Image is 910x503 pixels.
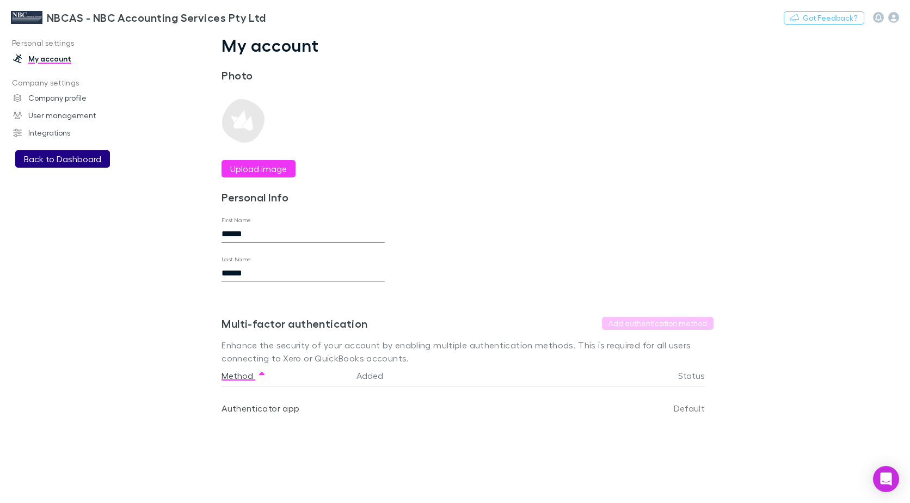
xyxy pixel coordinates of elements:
[2,50,144,68] a: My account
[222,99,265,143] img: Preview
[2,76,144,90] p: Company settings
[222,339,714,365] p: Enhance the security of your account by enabling multiple authentication methods. This is require...
[873,466,899,492] div: Open Intercom Messenger
[784,11,864,24] button: Got Feedback?
[2,107,144,124] a: User management
[15,150,110,168] button: Back to Dashboard
[11,11,42,24] img: NBCAS - NBC Accounting Services Pty Ltd's Logo
[222,216,251,224] label: First Name
[47,11,266,24] h3: NBCAS - NBC Accounting Services Pty Ltd
[602,317,714,330] button: Add authentication method
[222,387,348,430] div: Authenticator app
[607,387,705,430] div: Default
[222,35,714,56] h1: My account
[222,365,266,387] button: Method
[222,69,385,82] h3: Photo
[678,365,718,387] button: Status
[222,160,296,177] button: Upload image
[222,255,251,263] label: Last Name
[2,89,144,107] a: Company profile
[222,317,367,330] h3: Multi-factor authentication
[2,36,144,50] p: Personal settings
[222,191,385,204] h3: Personal Info
[4,4,273,30] a: NBCAS - NBC Accounting Services Pty Ltd
[230,162,287,175] label: Upload image
[2,124,144,142] a: Integrations
[356,365,396,387] button: Added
